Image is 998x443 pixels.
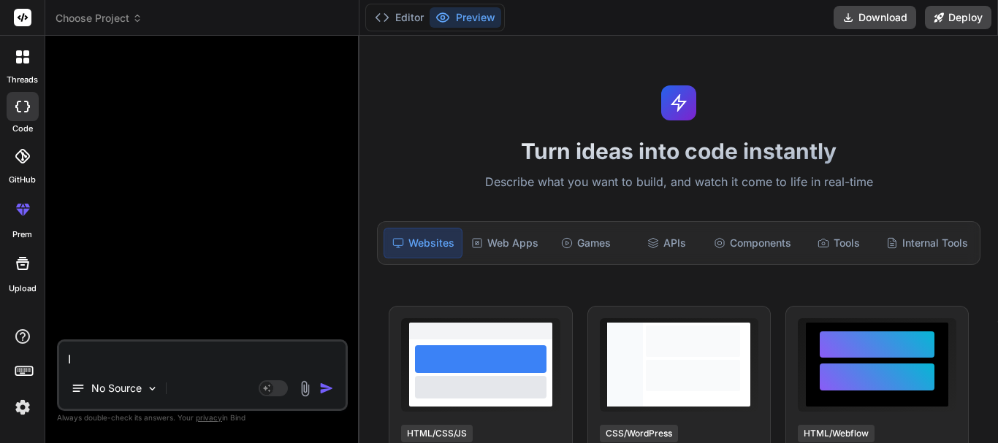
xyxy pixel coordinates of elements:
[369,7,430,28] button: Editor
[56,11,142,26] span: Choose Project
[384,228,462,258] div: Websites
[368,138,989,164] h1: Turn ideas into code instantly
[708,228,797,258] div: Components
[368,173,989,192] p: Describe what you want to build, and watch it come to life in real-time
[547,228,625,258] div: Games
[297,380,313,397] img: attachment
[12,123,33,135] label: code
[319,381,334,396] img: icon
[146,382,159,395] img: Pick Models
[925,6,991,29] button: Deploy
[9,282,37,295] label: Upload
[800,228,877,258] div: Tools
[9,174,36,186] label: GitHub
[600,425,678,442] div: CSS/WordPress
[91,381,142,396] p: No Source
[10,395,35,420] img: settings
[57,411,348,425] p: Always double-check its answers. Your in Bind
[880,228,974,258] div: Internal Tools
[834,6,916,29] button: Download
[196,413,222,422] span: privacy
[7,74,38,86] label: threads
[798,425,875,442] div: HTML/Webflow
[430,7,501,28] button: Preview
[465,228,544,258] div: Web Apps
[12,228,32,241] label: prem
[628,228,705,258] div: APIs
[401,425,473,442] div: HTML/CSS/JS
